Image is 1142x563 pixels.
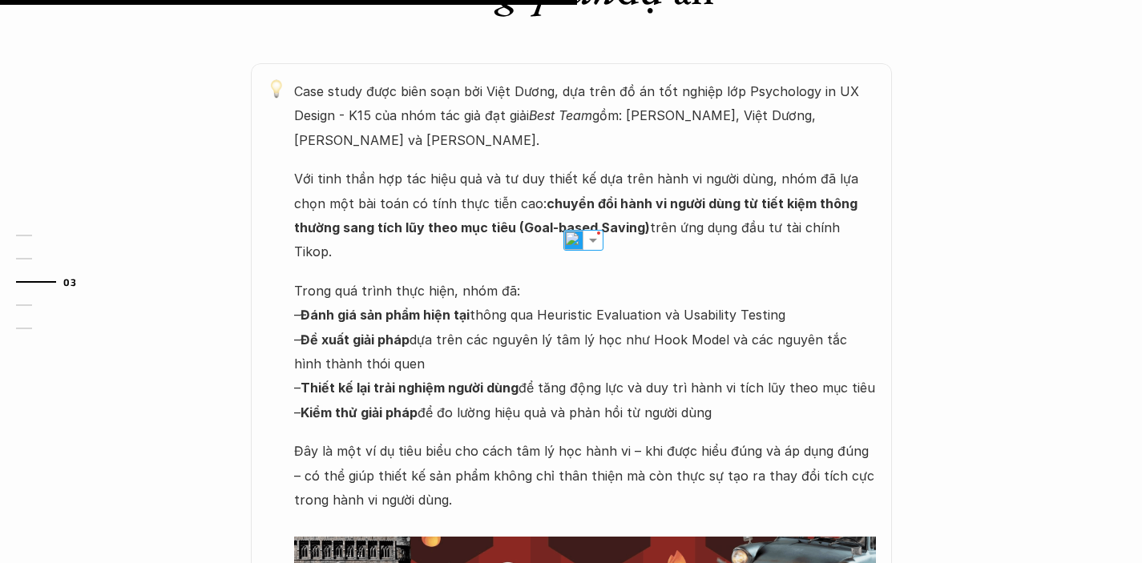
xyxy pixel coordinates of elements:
[16,272,92,292] a: 03
[294,279,876,424] p: Trong quá trình thực hiện, nhóm đã: – thông qua Heuristic Evaluation và Usability Testing – dựa t...
[294,439,876,537] p: Đây là một ví dụ tiêu biểu cho cách tâm lý học hành vi – khi được hiểu đúng và áp dụng đúng – có ...
[294,195,861,235] strong: chuyển đổi hành vi người dùng từ tiết kiệm thông thường sang tích lũy theo mục tiêu (Goal-based S...
[529,107,592,123] em: Best Team
[294,79,876,152] p: Case study được biên soạn bởi Việt Dương, dựa trên đồ án tốt nghiệp lớp Psychology in UX Design -...
[63,275,76,287] strong: 03
[301,332,410,348] strong: Đề xuất giải pháp
[301,380,519,396] strong: Thiết kế lại trải nghiệm người dùng
[301,307,470,323] strong: Đánh giá sản phẩm hiện tại
[294,167,876,264] p: Với tinh thần hợp tác hiệu quả và tư duy thiết kế dựa trên hành vi người dùng, nhóm đã lựa chọn m...
[301,404,418,420] strong: Kiểm thử giải pháp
